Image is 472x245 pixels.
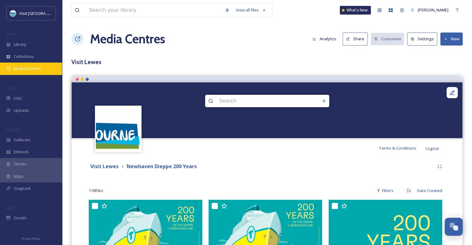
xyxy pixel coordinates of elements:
input: Search your library [86,3,222,17]
span: UGC [14,95,22,101]
button: Settings [407,33,437,45]
a: What's New [340,6,371,15]
button: Open Chat [445,218,463,236]
a: Customise [371,33,407,45]
a: [PERSON_NAME] [407,4,452,16]
span: [PERSON_NAME] [418,7,448,13]
span: Embeds [14,149,29,155]
a: Settings [407,33,440,45]
span: SnapLink [14,186,31,191]
span: SOCIALS [6,205,19,210]
input: Search [216,94,301,108]
span: WIDGETS [6,127,20,132]
strong: Visit Lewes [90,163,119,170]
button: New [440,33,463,45]
span: 118 file s [89,188,103,194]
span: Media Centres [14,66,41,72]
span: Stories [14,161,27,167]
button: Analytics [309,33,339,45]
div: Date Created [414,185,445,197]
span: Collections [14,54,34,59]
a: Privacy Policy [22,234,40,242]
h3: Visit Lewes [71,58,463,67]
span: Library [14,42,26,47]
img: Capture.JPG [96,106,141,151]
a: View all files [233,4,269,16]
span: Maps [14,173,24,179]
div: Filters [373,185,397,197]
img: Capture.JPG [10,10,16,16]
span: Visit [GEOGRAPHIC_DATA] and [GEOGRAPHIC_DATA] [19,10,116,16]
span: Socials [14,215,27,221]
span: Logout [426,146,439,151]
strong: Newhaven Dieppe 200 Years [127,163,197,170]
button: Share [343,33,368,45]
span: Terms & Conditions [379,145,416,151]
span: Galleries [14,137,30,143]
span: MEDIA [6,32,17,37]
button: Customise [371,33,404,45]
span: Uploads [14,107,29,113]
a: Media Centres [90,30,165,48]
a: Terms & Conditions [379,144,426,152]
a: Analytics [309,33,343,45]
span: COLLECT [6,86,20,90]
span: Privacy Policy [22,237,40,241]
